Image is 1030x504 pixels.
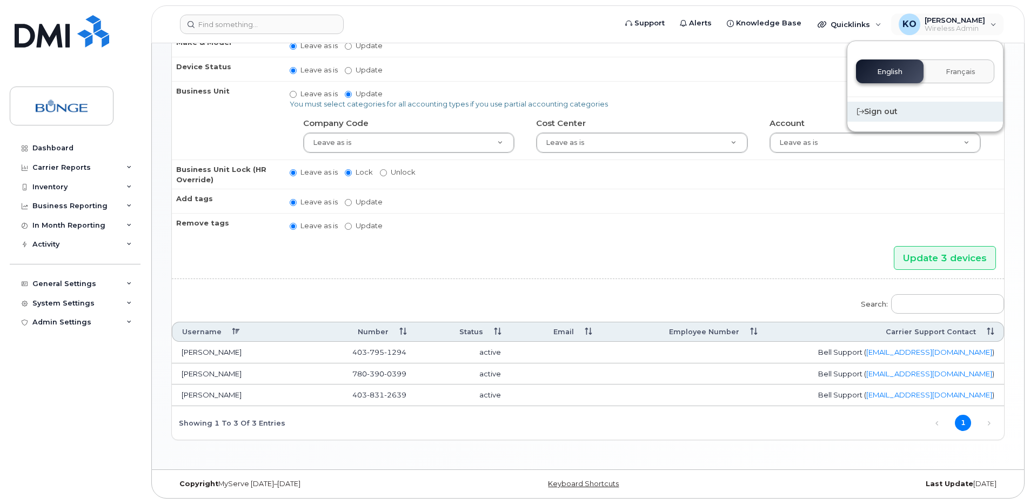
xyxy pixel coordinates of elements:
[172,160,280,189] th: Business Unit Lock (HR Override)
[894,246,996,270] input: Update 3 devices
[384,369,406,378] span: 0399
[290,91,297,98] input: Leave as is
[345,169,352,176] input: Lock
[866,348,992,356] a: [EMAIL_ADDRESS][DOMAIN_NAME]
[767,384,1004,406] td: Bell Support ( )
[946,68,975,76] span: Français
[303,119,514,128] h4: Company Code
[891,294,1004,314] input: Search:
[810,14,889,35] div: Quicklinks
[345,41,383,51] label: Update
[172,384,299,406] td: [PERSON_NAME]
[290,221,338,231] label: Leave as is
[380,169,387,176] input: Unlock
[767,363,1004,385] td: Bell Support ( )
[672,12,719,34] a: Alerts
[926,480,973,488] strong: Last Update
[313,138,352,147] span: Leave as is
[831,20,870,29] span: Quicklinks
[367,348,384,356] span: 795
[345,199,352,206] input: Update
[736,18,801,29] span: Knowledge Base
[537,133,747,152] a: Leave as is
[171,480,449,488] div: MyServe [DATE]–[DATE]
[546,138,585,147] span: Leave as is
[179,480,218,488] strong: Copyright
[172,189,280,213] th: Add tags
[925,24,985,33] span: Wireless Admin
[779,138,818,147] span: Leave as is
[511,322,601,342] th: Email: activate to sort column ascending
[345,91,352,98] input: Update
[304,133,514,152] a: Leave as is
[380,167,416,177] label: Unlock
[548,480,619,488] a: Keyboard Shortcuts
[299,322,416,342] th: Number: activate to sort column ascending
[290,169,297,176] input: Leave as is
[172,363,299,385] td: [PERSON_NAME]
[955,415,971,431] a: 1
[727,480,1005,488] div: [DATE]
[618,12,672,34] a: Support
[345,221,383,231] label: Update
[367,369,384,378] span: 390
[180,15,344,34] input: Find something...
[290,197,338,207] label: Leave as is
[902,18,917,31] span: KO
[345,167,373,177] label: Lock
[290,223,297,230] input: Leave as is
[981,415,997,432] a: Next
[925,16,985,24] span: [PERSON_NAME]
[634,18,665,29] span: Support
[172,342,299,363] td: [PERSON_NAME]
[416,384,511,406] td: active
[854,287,1004,317] label: Search:
[367,390,384,399] span: 831
[345,89,383,99] label: Update
[345,67,352,74] input: Update
[866,369,992,378] a: [EMAIL_ADDRESS][DOMAIN_NAME]
[172,322,299,342] th: Username: activate to sort column descending
[847,102,1003,122] div: Sign out
[767,342,1004,363] td: Bell Support ( )
[290,199,297,206] input: Leave as is
[866,390,992,399] a: [EMAIL_ADDRESS][DOMAIN_NAME]
[384,390,406,399] span: 2639
[345,223,352,230] input: Update
[290,41,338,51] label: Leave as is
[770,133,980,152] a: Leave as is
[536,119,747,128] h4: Cost Center
[601,322,767,342] th: Employee Number: activate to sort column ascending
[929,415,945,432] a: Previous
[384,348,406,356] span: 1294
[719,12,809,34] a: Knowledge Base
[352,348,406,356] span: 403
[767,322,1004,342] th: Carrier Support Contact: activate to sort column ascending
[172,81,280,160] th: Business Unit
[891,14,1004,35] div: Karen Ooms
[290,65,338,75] label: Leave as is
[352,369,406,378] span: 780
[290,89,338,99] label: Leave as is
[290,67,297,74] input: Leave as is
[290,43,297,50] input: Leave as is
[416,322,511,342] th: Status: activate to sort column ascending
[416,342,511,363] td: active
[416,363,511,385] td: active
[172,57,280,81] th: Device Status
[172,213,280,237] th: Remove tags
[290,99,994,109] p: You must select categories for all accounting types if you use partial accounting categories
[689,18,712,29] span: Alerts
[172,413,285,432] div: Showing 1 to 3 of 3 entries
[770,119,981,128] h4: Account
[290,167,338,177] label: Leave as is
[172,32,280,57] th: Make & Model
[345,197,383,207] label: Update
[345,43,352,50] input: Update
[345,65,383,75] label: Update
[352,390,406,399] span: 403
